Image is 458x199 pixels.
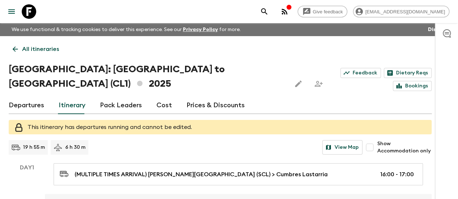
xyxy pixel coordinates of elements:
p: 6 h 30 m [65,144,85,151]
p: 16:00 - 17:00 [380,170,414,179]
p: Day 1 [9,163,45,172]
div: [EMAIL_ADDRESS][DOMAIN_NAME] [353,6,449,17]
a: Dietary Reqs [384,68,432,78]
button: Edit this itinerary [291,77,306,91]
a: All itineraries [9,42,63,56]
a: Privacy Policy [183,27,218,32]
a: Departures [9,97,44,114]
h1: [GEOGRAPHIC_DATA]: [GEOGRAPHIC_DATA] to [GEOGRAPHIC_DATA] (CL1) 2025 [9,62,285,91]
a: Pack Leaders [100,97,142,114]
a: Feedback [340,68,381,78]
span: This itinerary has departures running and cannot be edited. [28,124,192,130]
a: Itinerary [59,97,85,114]
a: (MULTIPLE TIMES ARRIVAL) [PERSON_NAME][GEOGRAPHIC_DATA] (SCL) > Cumbres Lastarria16:00 - 17:00 [54,163,423,185]
a: Prices & Discounts [186,97,245,114]
span: Show Accommodation only [377,140,432,155]
a: Give feedback [298,6,347,17]
span: Share this itinerary [311,77,326,91]
p: We use functional & tracking cookies to deliver this experience. See our for more. [9,23,244,36]
p: 19 h 55 m [23,144,45,151]
a: Cost [156,97,172,114]
a: Bookings [393,81,432,91]
button: Dismiss [426,25,449,35]
p: (MULTIPLE TIMES ARRIVAL) [PERSON_NAME][GEOGRAPHIC_DATA] (SCL) > Cumbres Lastarria [75,170,328,179]
button: menu [4,4,19,19]
p: All itineraries [22,45,59,53]
span: [EMAIL_ADDRESS][DOMAIN_NAME] [361,9,449,14]
button: View Map [322,140,362,155]
span: Give feedback [309,9,347,14]
button: search adventures [257,4,272,19]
